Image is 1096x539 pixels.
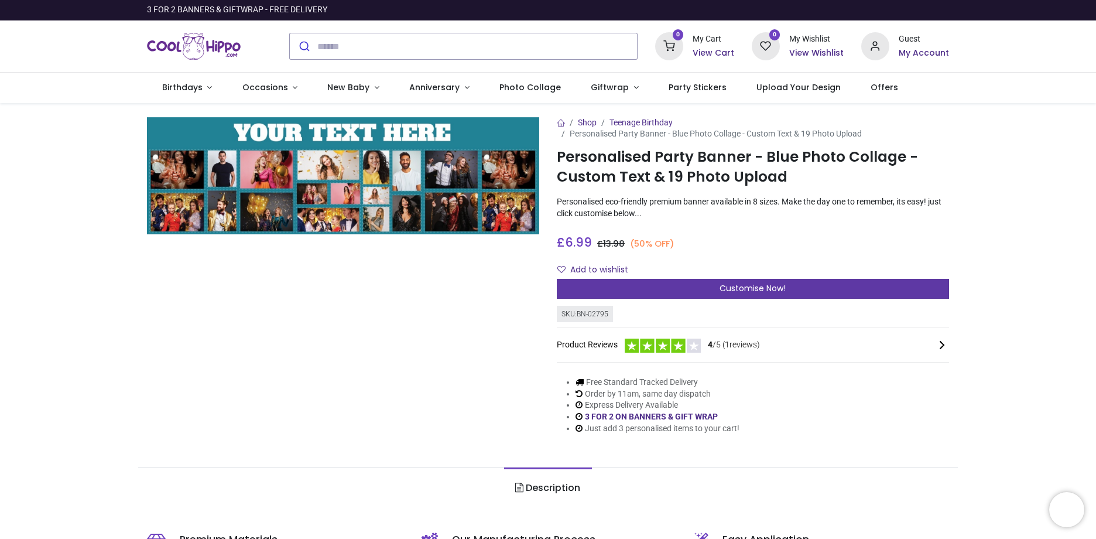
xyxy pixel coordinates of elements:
[708,339,760,351] span: /5 ( 1 reviews)
[557,337,949,353] div: Product Reviews
[899,47,949,59] a: My Account
[147,30,241,63] a: Logo of Cool Hippo
[603,238,625,250] span: 13.98
[576,423,739,435] li: Just add 3 personalised items to your cart!
[557,260,638,280] button: Add to wishlistAdd to wishlist
[409,81,460,93] span: Anniversary
[703,4,949,16] iframe: Customer reviews powered by Trustpilot
[570,129,862,138] span: Personalised Party Banner - Blue Photo Collage - Custom Text & 19 Photo Upload
[504,468,591,509] a: Description
[899,33,949,45] div: Guest
[597,238,625,250] span: £
[693,33,734,45] div: My Cart
[693,47,734,59] a: View Cart
[557,306,613,323] div: SKU: BN-02795
[313,73,395,103] a: New Baby
[576,73,653,103] a: Giftwrap
[673,29,684,40] sup: 0
[591,81,629,93] span: Giftwrap
[720,282,786,294] span: Customise Now!
[327,81,369,93] span: New Baby
[756,81,841,93] span: Upload Your Design
[630,238,674,250] small: (50% OFF)
[769,29,780,40] sup: 0
[576,388,739,400] li: Order by 11am, same day dispatch
[242,81,288,93] span: Occasions
[557,234,592,251] span: £
[147,117,539,235] img: Personalised Party Banner - Blue Photo Collage - Custom Text & 19 Photo Upload
[394,73,484,103] a: Anniversary
[576,400,739,411] li: Express Delivery Available
[147,73,227,103] a: Birthdays
[789,33,844,45] div: My Wishlist
[609,118,673,127] a: Teenage Birthday
[147,30,241,63] img: Cool Hippo
[227,73,313,103] a: Occasions
[557,265,566,274] i: Add to wishlist
[576,377,739,388] li: Free Standard Tracked Delivery
[578,118,597,127] a: Shop
[871,81,898,93] span: Offers
[499,81,561,93] span: Photo Collage
[752,41,780,50] a: 0
[585,412,718,421] a: 3 FOR 2 ON BANNERS & GIFT WRAP
[162,81,203,93] span: Birthdays
[669,81,727,93] span: Party Stickers
[565,234,592,251] span: 6.99
[557,196,949,219] p: Personalised eco-friendly premium banner available in 8 sizes. Make the day one to remember, its ...
[708,340,713,349] span: 4
[147,4,327,16] div: 3 FOR 2 BANNERS & GIFTWRAP - FREE DELIVERY
[290,33,317,59] button: Submit
[789,47,844,59] a: View Wishlist
[655,41,683,50] a: 0
[557,147,949,187] h1: Personalised Party Banner - Blue Photo Collage - Custom Text & 19 Photo Upload
[1049,492,1084,527] iframe: Brevo live chat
